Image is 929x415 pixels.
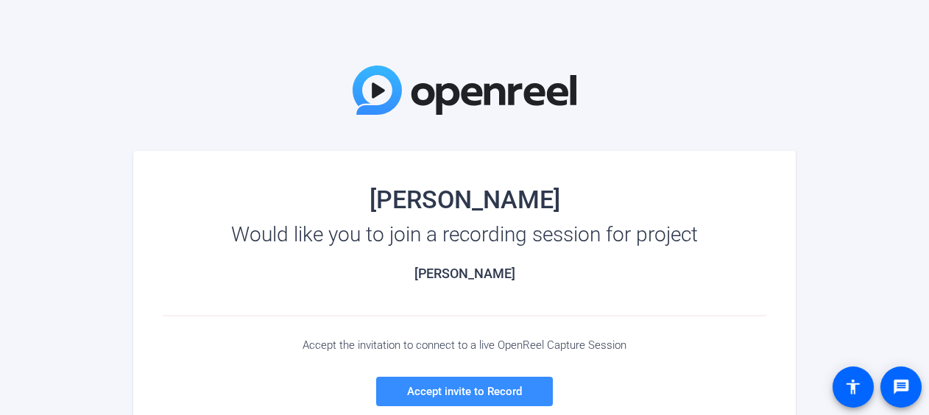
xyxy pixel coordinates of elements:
a: Accept invite to Record [376,377,553,406]
div: Accept the invitation to connect to a live OpenReel Capture Session [163,338,766,352]
span: Accept invite to Record [407,385,522,398]
h2: [PERSON_NAME] [163,266,766,282]
mat-icon: accessibility [844,378,862,396]
img: OpenReel Logo [353,65,576,115]
div: Would like you to join a recording session for project [163,223,766,246]
div: [PERSON_NAME] [163,188,766,211]
mat-icon: message [892,378,910,396]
